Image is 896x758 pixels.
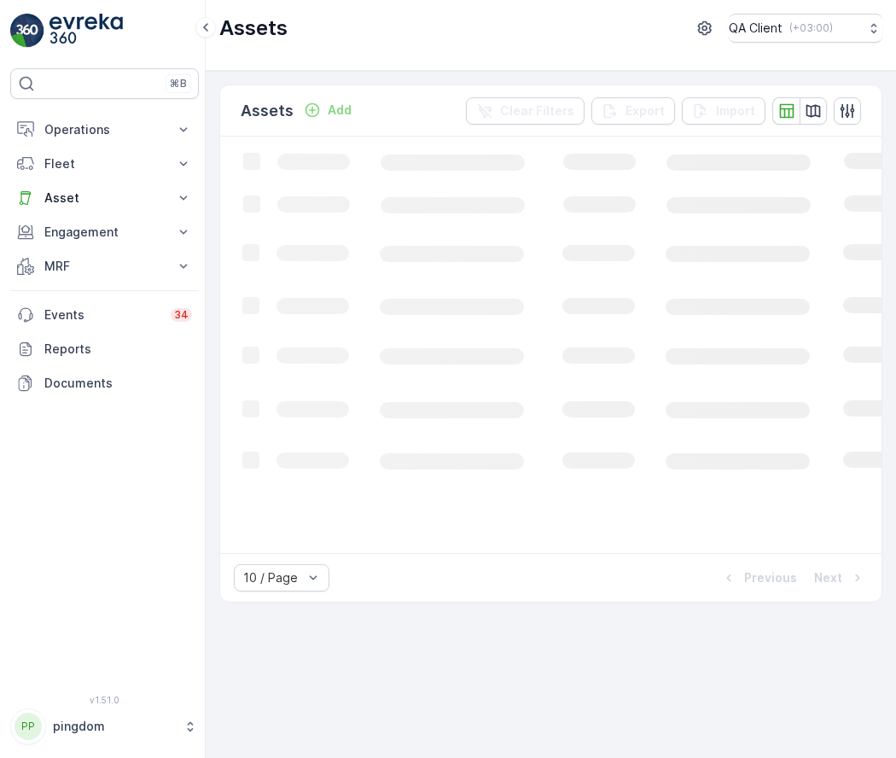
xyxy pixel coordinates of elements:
p: Assets [241,99,294,123]
p: Next [814,569,842,586]
p: MRF [44,258,165,275]
button: Import [682,97,765,125]
p: Fleet [44,155,165,172]
button: Add [297,100,358,120]
p: QA Client [729,20,783,37]
a: Events34 [10,298,199,332]
p: ( +03:00 ) [789,21,833,35]
p: pingdom [53,718,175,735]
img: logo_light-DOdMpM7g.png [49,14,123,48]
button: QA Client(+03:00) [729,14,882,43]
p: Clear Filters [500,102,574,120]
a: Documents [10,366,199,400]
button: Next [812,568,868,588]
p: Engagement [44,224,165,241]
p: Import [716,102,755,120]
p: Previous [744,569,797,586]
a: Reports [10,332,199,366]
p: Export [625,102,665,120]
p: Assets [219,15,288,42]
img: logo [10,14,44,48]
p: Add [328,102,352,119]
button: Operations [10,113,199,147]
p: Documents [44,375,192,392]
button: Clear Filters [466,97,585,125]
button: Fleet [10,147,199,181]
button: Engagement [10,215,199,249]
p: Operations [44,121,165,138]
p: 34 [174,308,189,322]
p: Events [44,306,160,324]
button: Asset [10,181,199,215]
p: ⌘B [170,77,187,90]
button: Previous [719,568,799,588]
span: v 1.51.0 [10,695,199,705]
p: Reports [44,341,192,358]
button: PPpingdom [10,708,199,744]
p: Asset [44,189,165,207]
button: MRF [10,249,199,283]
button: Export [591,97,675,125]
div: PP [15,713,42,740]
